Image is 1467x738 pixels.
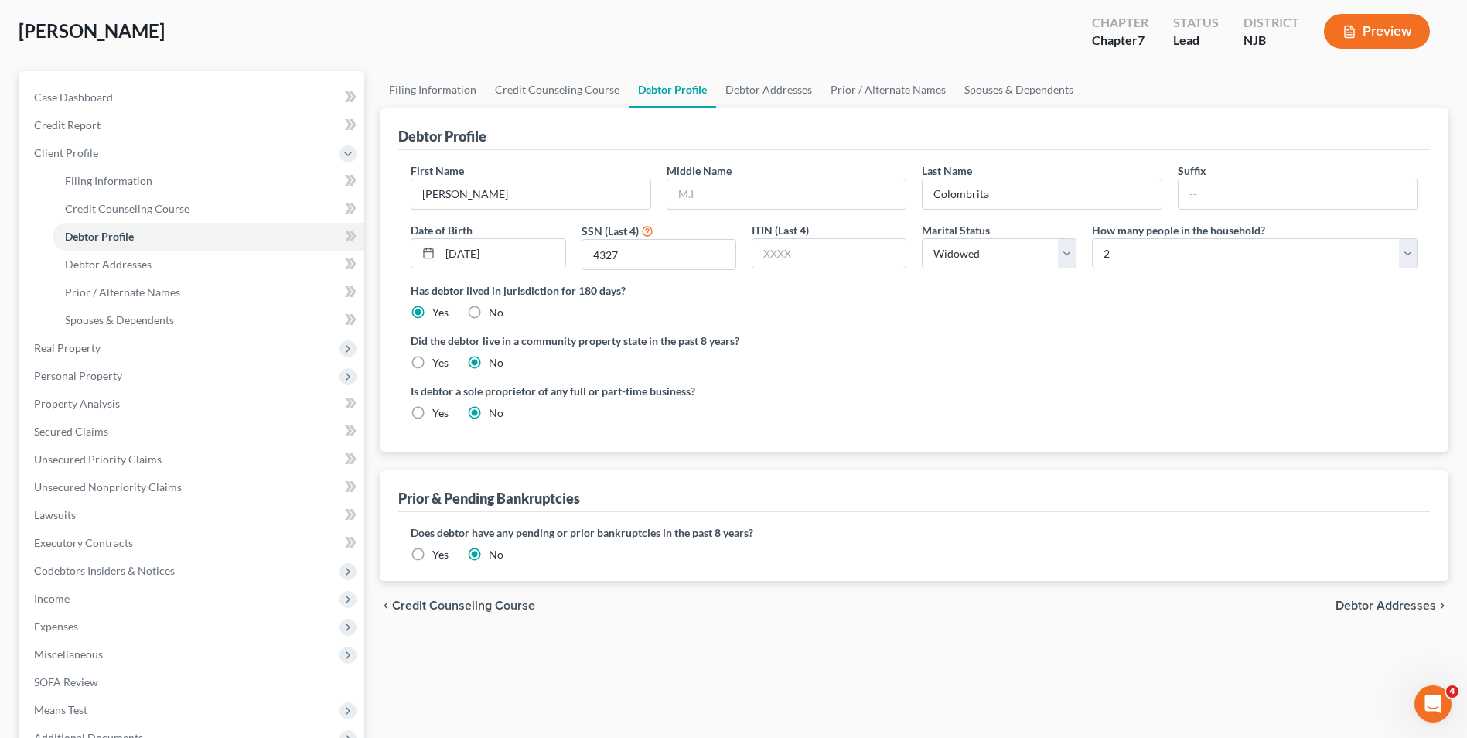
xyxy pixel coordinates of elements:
[19,19,165,42] span: [PERSON_NAME]
[432,547,449,562] label: Yes
[53,251,364,278] a: Debtor Addresses
[922,162,972,179] label: Last Name
[34,703,87,716] span: Means Test
[667,162,732,179] label: Middle Name
[34,536,133,549] span: Executory Contracts
[398,489,580,507] div: Prior & Pending Bankruptcies
[955,71,1083,108] a: Spouses & Dependents
[1336,600,1448,612] button: Debtor Addresses chevron_right
[34,118,101,132] span: Credit Report
[34,675,98,688] span: SOFA Review
[65,285,180,299] span: Prior / Alternate Names
[411,282,1418,299] label: Has debtor lived in jurisdiction for 180 days?
[1446,685,1458,698] span: 4
[22,84,364,111] a: Case Dashboard
[65,202,189,215] span: Credit Counseling Course
[582,240,735,269] input: XXXX
[34,592,70,605] span: Income
[1414,685,1452,723] iframe: Intercom live chat
[486,71,629,108] a: Credit Counseling Course
[1092,222,1265,238] label: How many people in the household?
[34,508,76,521] span: Lawsuits
[411,383,906,399] label: Is debtor a sole proprietor of any full or part-time business?
[34,91,113,104] span: Case Dashboard
[53,167,364,195] a: Filing Information
[923,179,1161,209] input: --
[489,547,503,562] label: No
[34,146,98,159] span: Client Profile
[53,278,364,306] a: Prior / Alternate Names
[1173,14,1219,32] div: Status
[440,239,565,268] input: MM/DD/YYYY
[34,480,182,494] span: Unsecured Nonpriority Claims
[411,162,464,179] label: First Name
[922,222,990,238] label: Marital Status
[34,425,108,438] span: Secured Claims
[34,341,101,354] span: Real Property
[1244,14,1299,32] div: District
[22,473,364,501] a: Unsecured Nonpriority Claims
[1178,162,1206,179] label: Suffix
[411,524,1418,541] label: Does debtor have any pending or prior bankruptcies in the past 8 years?
[716,71,821,108] a: Debtor Addresses
[65,313,174,326] span: Spouses & Dependents
[398,127,486,145] div: Debtor Profile
[629,71,716,108] a: Debtor Profile
[1138,32,1145,47] span: 7
[53,223,364,251] a: Debtor Profile
[1179,179,1417,209] input: --
[1092,32,1148,50] div: Chapter
[22,111,364,139] a: Credit Report
[380,71,486,108] a: Filing Information
[380,600,392,612] i: chevron_left
[667,179,906,209] input: M.I
[53,306,364,334] a: Spouses & Dependents
[392,600,535,612] span: Credit Counseling Course
[22,668,364,696] a: SOFA Review
[1436,600,1448,612] i: chevron_right
[1324,14,1430,49] button: Preview
[22,501,364,529] a: Lawsuits
[1244,32,1299,50] div: NJB
[489,405,503,421] label: No
[432,405,449,421] label: Yes
[1336,600,1436,612] span: Debtor Addresses
[65,174,152,187] span: Filing Information
[432,305,449,320] label: Yes
[489,355,503,371] label: No
[1173,32,1219,50] div: Lead
[821,71,955,108] a: Prior / Alternate Names
[53,195,364,223] a: Credit Counseling Course
[34,369,122,382] span: Personal Property
[22,529,364,557] a: Executory Contracts
[752,222,809,238] label: ITIN (Last 4)
[1092,14,1148,32] div: Chapter
[22,446,364,473] a: Unsecured Priority Claims
[22,418,364,446] a: Secured Claims
[22,390,364,418] a: Property Analysis
[34,647,103,661] span: Miscellaneous
[411,222,473,238] label: Date of Birth
[65,258,152,271] span: Debtor Addresses
[752,239,906,268] input: XXXX
[34,397,120,410] span: Property Analysis
[411,333,1418,349] label: Did the debtor live in a community property state in the past 8 years?
[380,600,535,612] button: chevron_left Credit Counseling Course
[34,453,162,466] span: Unsecured Priority Claims
[411,179,650,209] input: --
[65,230,134,243] span: Debtor Profile
[432,355,449,371] label: Yes
[34,620,78,633] span: Expenses
[489,305,503,320] label: No
[34,564,175,577] span: Codebtors Insiders & Notices
[582,223,639,239] label: SSN (Last 4)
